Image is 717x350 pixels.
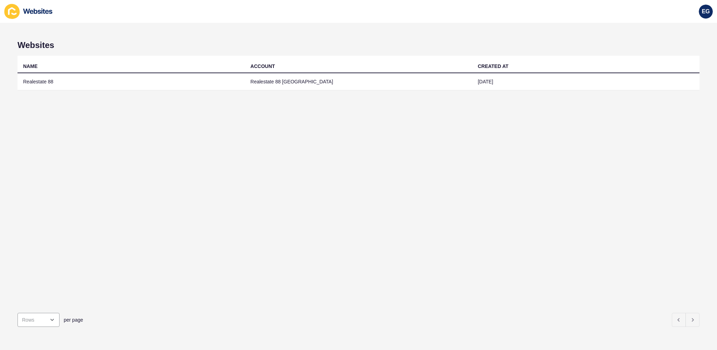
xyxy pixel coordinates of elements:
div: ACCOUNT [250,63,275,70]
span: EG [702,8,710,15]
div: open menu [18,313,60,327]
span: per page [64,316,83,323]
div: CREATED AT [478,63,509,70]
td: Realestate 88 [18,73,245,90]
h1: Websites [18,40,699,50]
td: Realestate 88 [GEOGRAPHIC_DATA] [245,73,472,90]
div: NAME [23,63,37,70]
td: [DATE] [472,73,699,90]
